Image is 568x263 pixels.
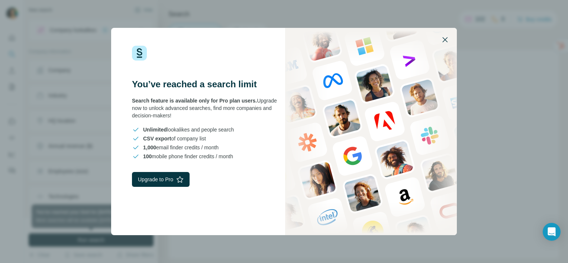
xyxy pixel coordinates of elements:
span: lookalikes and people search [143,126,234,133]
span: email finder credits / month [143,144,219,151]
span: of company list [143,135,206,142]
span: 100 [143,153,152,159]
span: mobile phone finder credits / month [143,153,233,160]
h3: You’ve reached a search limit [132,78,284,90]
button: Upgrade to Pro [132,172,190,187]
img: Surfe Logo [132,46,147,61]
span: CSV export [143,136,171,142]
div: Open Intercom Messenger [543,223,561,241]
div: Upgrade now to unlock advanced searches, find more companies and decision-makers! [132,97,284,119]
img: Surfe Stock Photo - showing people and technologies [285,28,457,235]
span: Unlimited [143,127,167,133]
span: 1,000 [143,145,156,150]
span: Search feature is available only for Pro plan users. [132,98,257,104]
